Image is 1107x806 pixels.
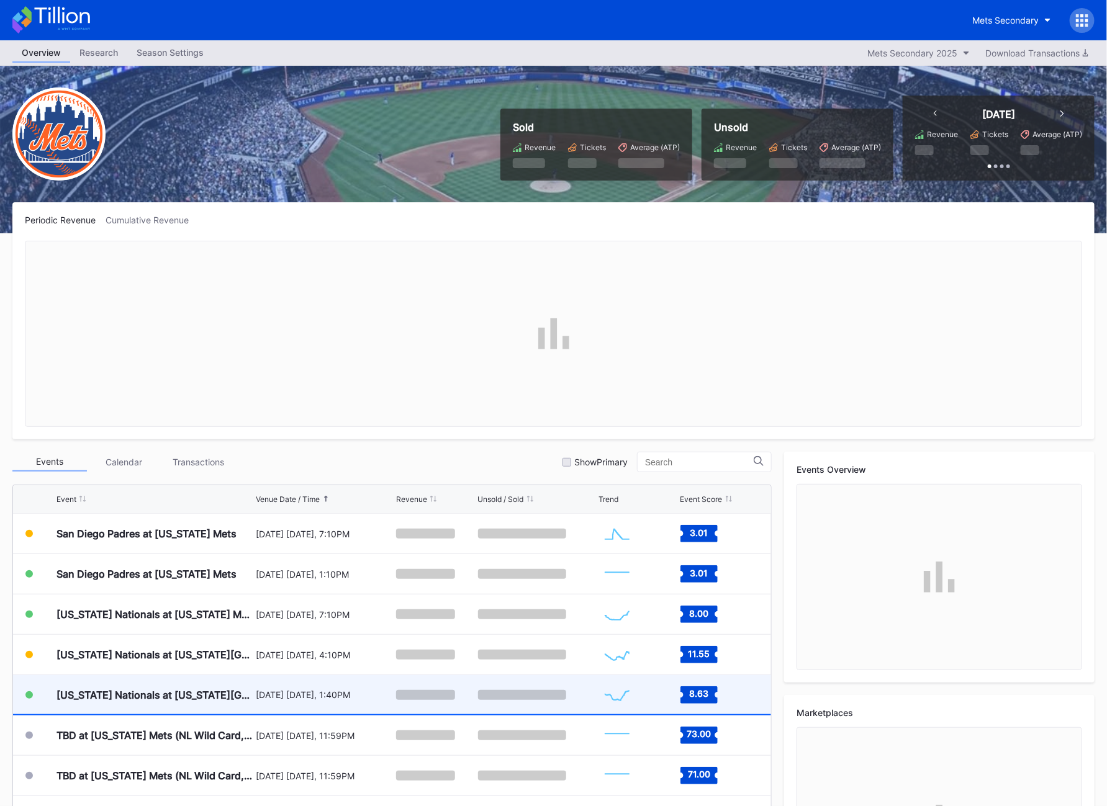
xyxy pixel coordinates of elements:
[256,609,393,620] div: [DATE] [DATE], 7:10PM
[478,495,524,504] div: Unsold / Sold
[630,143,680,152] div: Average (ATP)
[963,9,1060,32] button: Mets Secondary
[25,215,106,225] div: Periodic Revenue
[70,43,127,61] div: Research
[781,143,807,152] div: Tickets
[726,143,757,152] div: Revenue
[979,45,1095,61] button: Download Transactions
[689,688,708,699] text: 8.63
[56,608,253,620] div: [US_STATE] Nationals at [US_STATE] Mets (Pop-Up Home Run Apple Giveaway)
[797,464,1082,475] div: Events Overview
[56,729,253,741] div: TBD at [US_STATE] Mets (NL Wild Card, Home Game 1) (If Necessary)
[831,143,881,152] div: Average (ATP)
[256,730,393,741] div: [DATE] [DATE], 11:59PM
[599,639,636,670] svg: Chart title
[599,679,636,710] svg: Chart title
[599,518,636,549] svg: Chart title
[256,689,393,700] div: [DATE] [DATE], 1:40PM
[56,495,76,504] div: Event
[513,121,680,133] div: Sold
[690,527,708,538] text: 3.01
[256,569,393,580] div: [DATE] [DATE], 1:10PM
[797,707,1082,718] div: Marketplaces
[985,48,1088,58] div: Download Transactions
[861,45,976,61] button: Mets Secondary 2025
[867,48,957,58] div: Mets Secondary 2025
[688,769,710,780] text: 71.00
[12,43,70,63] a: Overview
[161,452,236,472] div: Transactions
[56,568,237,580] div: San Diego Padres at [US_STATE] Mets
[106,215,199,225] div: Cumulative Revenue
[56,769,253,782] div: TBD at [US_STATE] Mets (NL Wild Card, Home Game 2) (If Necessary)
[680,495,723,504] div: Event Score
[87,452,161,472] div: Calendar
[1032,130,1082,139] div: Average (ATP)
[56,689,253,701] div: [US_STATE] Nationals at [US_STATE][GEOGRAPHIC_DATA]
[687,729,711,740] text: 73.00
[689,608,708,619] text: 8.00
[690,568,708,578] text: 3.01
[599,760,636,791] svg: Chart title
[972,15,1039,25] div: Mets Secondary
[599,720,636,751] svg: Chart title
[396,495,427,504] div: Revenue
[56,648,253,661] div: [US_STATE] Nationals at [US_STATE][GEOGRAPHIC_DATA] (Long Sleeve T-Shirt Giveaway)
[127,43,213,63] a: Season Settings
[688,648,710,659] text: 11.55
[56,527,237,540] div: San Diego Padres at [US_STATE] Mets
[12,87,106,181] img: New-York-Mets-Transparent.png
[982,108,1015,120] div: [DATE]
[982,130,1008,139] div: Tickets
[12,452,87,472] div: Events
[599,599,636,630] svg: Chart title
[580,143,606,152] div: Tickets
[256,495,320,504] div: Venue Date / Time
[127,43,213,61] div: Season Settings
[525,143,556,152] div: Revenue
[927,130,958,139] div: Revenue
[256,650,393,660] div: [DATE] [DATE], 4:10PM
[70,43,127,63] a: Research
[599,558,636,589] svg: Chart title
[256,771,393,781] div: [DATE] [DATE], 11:59PM
[645,457,754,467] input: Search
[599,495,618,504] div: Trend
[256,529,393,539] div: [DATE] [DATE], 7:10PM
[574,457,628,467] div: Show Primary
[714,121,881,133] div: Unsold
